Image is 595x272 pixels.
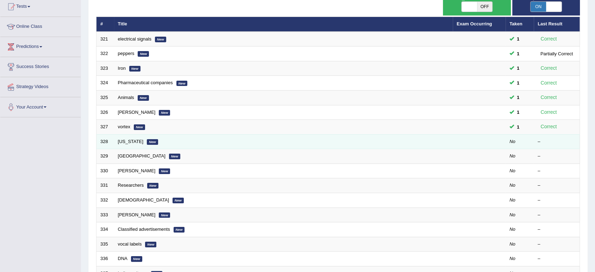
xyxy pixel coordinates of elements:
[538,64,560,72] div: Correct
[173,198,184,203] em: New
[174,227,185,233] em: New
[0,77,81,95] a: Strategy Videos
[176,81,188,86] em: New
[147,139,158,145] em: New
[96,76,114,91] td: 324
[538,108,560,116] div: Correct
[147,183,158,188] em: New
[96,91,114,105] td: 325
[538,168,576,174] div: –
[514,79,522,87] span: You can still take this question
[96,222,114,237] td: 334
[538,50,576,57] div: Partially Correct
[96,61,114,76] td: 323
[509,256,515,261] em: No
[118,227,170,232] a: Classified advertisements
[514,123,522,131] span: You can still take this question
[96,178,114,193] td: 331
[118,168,156,173] a: [PERSON_NAME]
[96,149,114,164] td: 329
[96,47,114,61] td: 322
[509,197,515,203] em: No
[131,256,142,262] em: New
[96,237,114,252] td: 335
[96,32,114,47] td: 321
[96,252,114,266] td: 336
[0,17,81,35] a: Online Class
[538,197,576,204] div: –
[531,2,546,12] span: ON
[538,123,560,131] div: Correct
[538,182,576,189] div: –
[118,183,144,188] a: Researchers
[118,51,134,56] a: peppers
[477,2,493,12] span: OFF
[96,17,114,32] th: #
[159,168,170,174] em: New
[538,255,576,262] div: –
[118,36,151,42] a: electrical signals
[118,124,130,129] a: vortex
[514,64,522,72] span: You can still take this question
[514,35,522,43] span: You can still take this question
[509,212,515,217] em: No
[457,21,492,26] a: Exam Occurring
[118,80,173,85] a: Pharmaceutical companies
[118,153,165,159] a: [GEOGRAPHIC_DATA]
[114,17,453,32] th: Title
[538,226,576,233] div: –
[155,37,166,42] em: New
[514,109,522,116] span: You can still take this question
[159,212,170,218] em: New
[509,183,515,188] em: No
[96,120,114,135] td: 327
[509,227,515,232] em: No
[96,105,114,120] td: 326
[134,124,145,130] em: New
[506,17,534,32] th: Taken
[514,50,522,57] span: You can still take this question
[538,35,560,43] div: Correct
[514,94,522,101] span: You can still take this question
[169,154,180,159] em: New
[0,37,81,55] a: Predictions
[538,241,576,248] div: –
[538,138,576,145] div: –
[96,193,114,208] td: 332
[96,208,114,222] td: 333
[509,139,515,144] em: No
[509,153,515,159] em: No
[118,110,156,115] a: [PERSON_NAME]
[0,97,81,115] a: Your Account
[145,242,156,247] em: New
[138,51,149,57] em: New
[538,93,560,101] div: Correct
[538,153,576,160] div: –
[118,139,143,144] a: [US_STATE]
[159,110,170,116] em: New
[509,168,515,173] em: No
[129,66,140,72] em: New
[118,241,142,247] a: vocal labels
[509,241,515,247] em: No
[0,57,81,75] a: Success Stories
[96,163,114,178] td: 330
[538,212,576,218] div: –
[538,79,560,87] div: Correct
[118,256,127,261] a: DNA
[118,197,169,203] a: [DEMOGRAPHIC_DATA]
[118,95,134,100] a: Animals
[138,95,149,101] em: New
[534,17,580,32] th: Last Result
[118,66,126,71] a: Iron
[96,134,114,149] td: 328
[118,212,156,217] a: [PERSON_NAME]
